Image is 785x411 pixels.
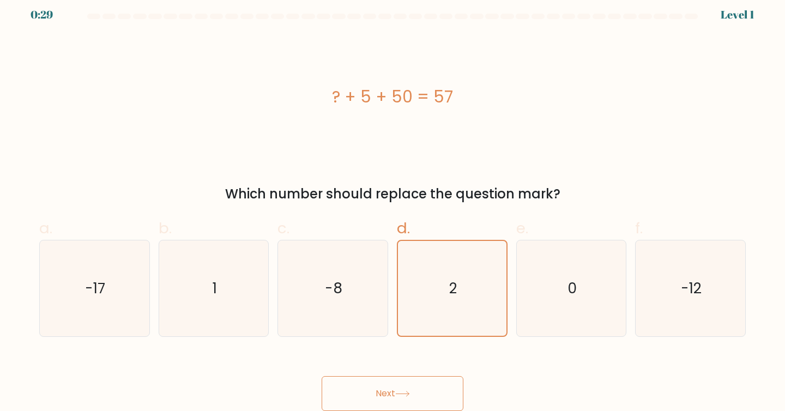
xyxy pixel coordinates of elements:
span: d. [397,217,410,239]
text: -8 [325,278,342,298]
text: -12 [681,278,702,298]
div: Level 1 [721,7,754,23]
span: c. [277,217,289,239]
text: -17 [86,278,106,298]
text: 1 [213,278,217,298]
div: Which number should replace the question mark? [46,184,739,204]
span: f. [635,217,643,239]
div: 0:29 [31,7,53,23]
text: 0 [567,278,577,298]
button: Next [322,376,463,411]
span: e. [516,217,528,239]
span: a. [39,217,52,239]
span: b. [159,217,172,239]
text: 2 [449,279,457,298]
div: ? + 5 + 50 = 57 [39,84,746,109]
